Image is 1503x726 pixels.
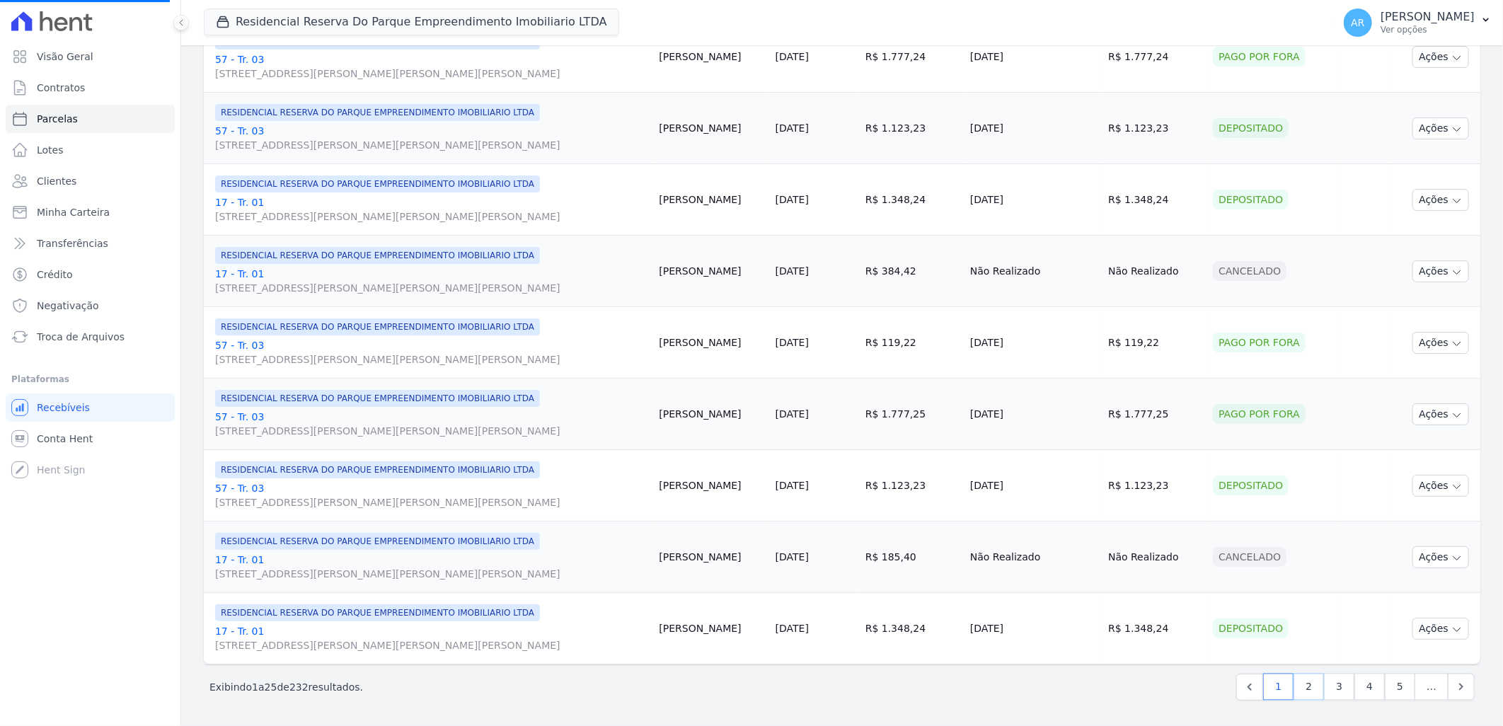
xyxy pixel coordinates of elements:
[6,323,175,351] a: Troca de Arquivos
[37,112,78,126] span: Parcelas
[37,401,90,415] span: Recebíveis
[1213,476,1289,495] div: Depositado
[37,81,85,95] span: Contratos
[215,495,647,509] span: [STREET_ADDRESS][PERSON_NAME][PERSON_NAME][PERSON_NAME]
[215,352,647,367] span: [STREET_ADDRESS][PERSON_NAME][PERSON_NAME][PERSON_NAME]
[1412,260,1469,282] button: Ações
[215,267,647,295] a: 17 - Tr. 01[STREET_ADDRESS][PERSON_NAME][PERSON_NAME][PERSON_NAME]
[6,393,175,422] a: Recebíveis
[1102,379,1207,450] td: R$ 1.777,25
[653,379,769,450] td: [PERSON_NAME]
[860,450,964,522] td: R$ 1.123,23
[1412,403,1469,425] button: Ações
[37,432,93,446] span: Conta Hent
[653,450,769,522] td: [PERSON_NAME]
[653,593,769,664] td: [PERSON_NAME]
[1412,189,1469,211] button: Ações
[964,236,1102,307] td: Não Realizado
[776,337,809,348] a: [DATE]
[37,205,110,219] span: Minha Carteira
[1213,118,1289,138] div: Depositado
[964,307,1102,379] td: [DATE]
[6,425,175,453] a: Conta Hent
[776,551,809,563] a: [DATE]
[1102,522,1207,593] td: Não Realizado
[37,236,108,250] span: Transferências
[6,260,175,289] a: Crédito
[860,21,964,93] td: R$ 1.777,24
[6,292,175,320] a: Negativação
[776,480,809,491] a: [DATE]
[776,623,809,634] a: [DATE]
[1263,674,1294,701] a: 1
[11,371,169,388] div: Plataformas
[215,195,647,224] a: 17 - Tr. 01[STREET_ADDRESS][PERSON_NAME][PERSON_NAME][PERSON_NAME]
[776,122,809,134] a: [DATE]
[215,410,647,438] a: 57 - Tr. 03[STREET_ADDRESS][PERSON_NAME][PERSON_NAME][PERSON_NAME]
[653,236,769,307] td: [PERSON_NAME]
[1213,261,1286,281] div: Cancelado
[1236,674,1263,701] a: Previous
[1213,618,1289,638] div: Depositado
[1354,674,1385,701] a: 4
[6,42,175,71] a: Visão Geral
[204,8,619,35] button: Residencial Reserva Do Parque Empreendimento Imobiliario LTDA
[215,567,647,581] span: [STREET_ADDRESS][PERSON_NAME][PERSON_NAME][PERSON_NAME]
[860,522,964,593] td: R$ 185,40
[776,51,809,62] a: [DATE]
[1324,674,1354,701] a: 3
[37,50,93,64] span: Visão Geral
[653,21,769,93] td: [PERSON_NAME]
[1412,46,1469,68] button: Ações
[215,67,647,81] span: [STREET_ADDRESS][PERSON_NAME][PERSON_NAME][PERSON_NAME]
[1385,674,1415,701] a: 5
[1102,21,1207,93] td: R$ 1.777,24
[209,680,363,694] p: Exibindo a de resultados.
[289,681,309,693] span: 232
[1351,18,1364,28] span: AR
[653,164,769,236] td: [PERSON_NAME]
[964,379,1102,450] td: [DATE]
[215,175,540,192] span: RESIDENCIAL RESERVA DO PARQUE EMPREENDIMENTO IMOBILIARIO LTDA
[37,267,73,282] span: Crédito
[37,299,99,313] span: Negativação
[215,209,647,224] span: [STREET_ADDRESS][PERSON_NAME][PERSON_NAME][PERSON_NAME]
[215,338,647,367] a: 57 - Tr. 03[STREET_ADDRESS][PERSON_NAME][PERSON_NAME][PERSON_NAME]
[215,281,647,295] span: [STREET_ADDRESS][PERSON_NAME][PERSON_NAME][PERSON_NAME]
[1381,10,1475,24] p: [PERSON_NAME]
[1102,164,1207,236] td: R$ 1.348,24
[37,330,125,344] span: Troca de Arquivos
[1412,332,1469,354] button: Ações
[215,104,540,121] span: RESIDENCIAL RESERVA DO PARQUE EMPREENDIMENTO IMOBILIARIO LTDA
[1213,190,1289,209] div: Depositado
[964,522,1102,593] td: Não Realizado
[1102,450,1207,522] td: R$ 1.123,23
[776,408,809,420] a: [DATE]
[37,143,64,157] span: Lotes
[215,461,540,478] span: RESIDENCIAL RESERVA DO PARQUE EMPREENDIMENTO IMOBILIARIO LTDA
[964,21,1102,93] td: [DATE]
[1213,333,1306,352] div: Pago por fora
[37,174,76,188] span: Clientes
[1213,47,1306,67] div: Pago por fora
[215,247,540,264] span: RESIDENCIAL RESERVA DO PARQUE EMPREENDIMENTO IMOBILIARIO LTDA
[860,307,964,379] td: R$ 119,22
[215,624,647,652] a: 17 - Tr. 01[STREET_ADDRESS][PERSON_NAME][PERSON_NAME][PERSON_NAME]
[215,318,540,335] span: RESIDENCIAL RESERVA DO PARQUE EMPREENDIMENTO IMOBILIARIO LTDA
[1412,117,1469,139] button: Ações
[1102,593,1207,664] td: R$ 1.348,24
[860,164,964,236] td: R$ 1.348,24
[860,593,964,664] td: R$ 1.348,24
[215,638,647,652] span: [STREET_ADDRESS][PERSON_NAME][PERSON_NAME][PERSON_NAME]
[776,265,809,277] a: [DATE]
[1102,236,1207,307] td: Não Realizado
[6,74,175,102] a: Contratos
[215,424,647,438] span: [STREET_ADDRESS][PERSON_NAME][PERSON_NAME][PERSON_NAME]
[1213,547,1286,567] div: Cancelado
[653,307,769,379] td: [PERSON_NAME]
[1415,674,1449,701] span: …
[6,105,175,133] a: Parcelas
[1102,93,1207,164] td: R$ 1.123,23
[6,229,175,258] a: Transferências
[215,533,540,550] span: RESIDENCIAL RESERVA DO PARQUE EMPREENDIMENTO IMOBILIARIO LTDA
